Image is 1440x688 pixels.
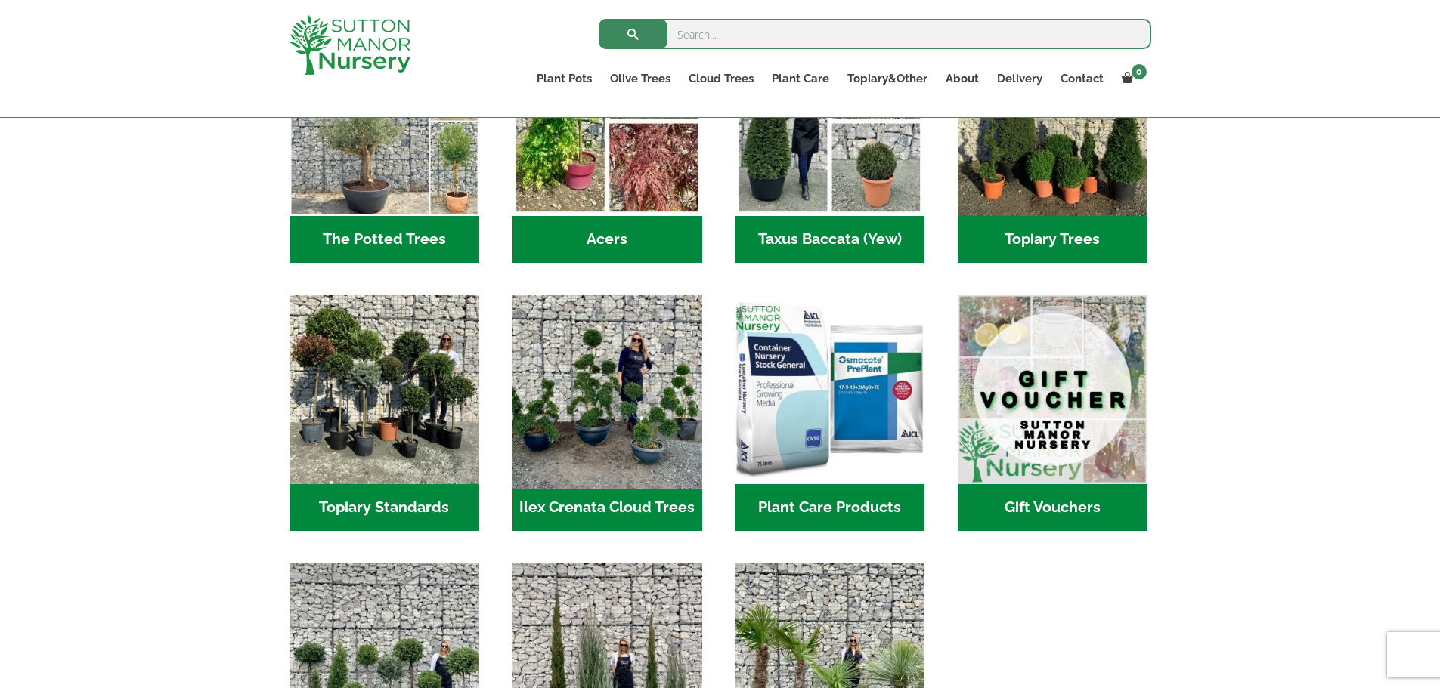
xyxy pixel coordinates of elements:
[512,26,701,263] a: Visit product category Acers
[512,26,701,216] img: Home - Untitled Project 4
[838,68,937,89] a: Topiary&Other
[680,68,763,89] a: Cloud Trees
[599,19,1151,49] input: Search...
[528,68,601,89] a: Plant Pots
[1132,64,1147,79] span: 0
[512,295,701,531] a: Visit product category Ilex Crenata Cloud Trees
[988,68,1051,89] a: Delivery
[735,484,924,531] h2: Plant Care Products
[735,295,924,531] a: Visit product category Plant Care Products
[601,68,680,89] a: Olive Trees
[1113,68,1151,89] a: 0
[290,295,479,484] img: Home - IMG 5223
[958,26,1147,263] a: Visit product category Topiary Trees
[937,68,988,89] a: About
[735,216,924,263] h2: Taxus Baccata (Yew)
[735,26,924,263] a: Visit product category Taxus Baccata (Yew)
[290,26,479,216] img: Home - new coll
[958,26,1147,216] img: Home - C8EC7518 C483 4BAA AA61 3CAAB1A4C7C4 1 201 a
[1051,68,1113,89] a: Contact
[290,15,410,75] img: logo
[290,484,479,531] h2: Topiary Standards
[958,216,1147,263] h2: Topiary Trees
[507,289,707,489] img: Home - 9CE163CB 973F 4905 8AD5 A9A890F87D43
[958,484,1147,531] h2: Gift Vouchers
[958,295,1147,531] a: Visit product category Gift Vouchers
[735,295,924,484] img: Home - food and soil
[290,26,479,263] a: Visit product category The Potted Trees
[512,216,701,263] h2: Acers
[763,68,838,89] a: Plant Care
[958,295,1147,484] img: Home - MAIN
[290,295,479,531] a: Visit product category Topiary Standards
[735,26,924,216] img: Home - Untitled Project
[512,484,701,531] h2: Ilex Crenata Cloud Trees
[290,216,479,263] h2: The Potted Trees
